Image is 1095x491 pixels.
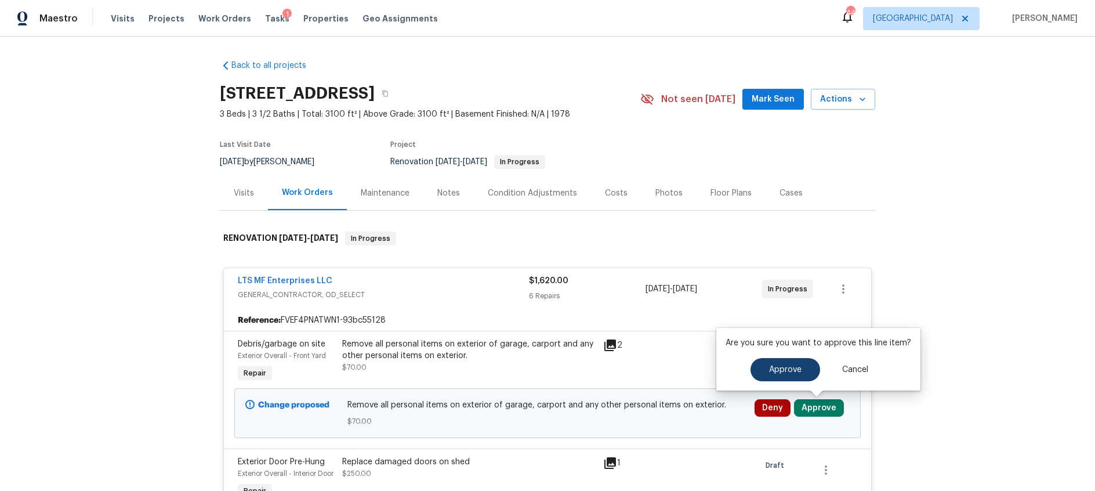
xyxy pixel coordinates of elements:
span: [PERSON_NAME] [1007,13,1078,24]
span: Renovation [390,158,545,166]
span: - [646,283,697,295]
span: Maestro [39,13,78,24]
span: - [279,234,338,242]
a: LTS MF Enterprises LLC [238,277,332,285]
span: [DATE] [436,158,460,166]
div: Cases [779,187,803,199]
span: [DATE] [279,234,307,242]
span: GENERAL_CONTRACTOR, OD_SELECT [238,289,529,301]
span: Properties [303,13,349,24]
span: Mark Seen [752,92,795,107]
div: Condition Adjustments [488,187,577,199]
div: 1 [603,456,648,470]
div: RENOVATION [DATE]-[DATE]In Progress [220,220,875,257]
span: Visits [111,13,135,24]
div: 1 [282,9,292,20]
span: [GEOGRAPHIC_DATA] [873,13,953,24]
span: $70.00 [342,364,367,371]
span: Exterior Door Pre-Hung [238,458,325,466]
span: $250.00 [342,470,371,477]
span: - [436,158,487,166]
span: Draft [766,460,789,471]
span: In Progress [346,233,395,244]
span: Actions [820,92,866,107]
button: Copy Address [375,83,396,104]
p: Are you sure you want to approve this line item? [726,337,911,349]
button: Deny [755,399,791,417]
span: Cancel [842,366,868,374]
button: Actions [811,89,875,110]
a: Back to all projects [220,60,331,71]
span: [DATE] [646,285,670,293]
span: $1,620.00 [529,277,568,285]
div: Work Orders [282,187,333,198]
div: Photos [655,187,683,199]
div: Visits [234,187,254,199]
span: Geo Assignments [362,13,438,24]
span: Approve [769,366,802,374]
div: Floor Plans [710,187,752,199]
b: Reference: [238,315,281,326]
div: FVEF4PNATWN1-93bc55128 [224,310,871,331]
span: Exterior Overall - Front Yard [238,352,326,359]
div: 44 [846,7,854,19]
div: Costs [605,187,628,199]
span: $70.00 [347,416,748,427]
div: 2 [603,338,648,352]
div: Notes [437,187,460,199]
h2: [STREET_ADDRESS] [220,88,375,99]
span: 3 Beds | 3 1/2 Baths | Total: 3100 ft² | Above Grade: 3100 ft² | Basement Finished: N/A | 1978 [220,109,640,120]
span: Repair [239,367,271,379]
button: Approve [794,399,844,417]
span: Not seen [DATE] [661,93,735,105]
b: Change proposed [258,401,329,409]
button: Mark Seen [742,89,804,110]
span: [DATE] [310,234,338,242]
span: Last Visit Date [220,141,271,148]
span: Work Orders [198,13,251,24]
button: Cancel [824,358,887,381]
span: Tasks [265,15,289,23]
span: In Progress [768,283,812,295]
span: [DATE] [463,158,487,166]
span: [DATE] [220,158,244,166]
span: In Progress [495,158,544,165]
span: Remove all personal items on exterior of garage, carport and any other personal items on exterior. [347,399,748,411]
h6: RENOVATION [223,232,338,245]
div: 6 Repairs [529,290,646,302]
div: by [PERSON_NAME] [220,155,328,169]
div: Maintenance [361,187,409,199]
div: Replace damaged doors on shed [342,456,596,468]
span: Projects [148,13,184,24]
button: Approve [750,358,820,381]
span: Debris/garbage on site [238,340,325,348]
span: [DATE] [673,285,697,293]
span: Exterior Overall - Interior Door [238,470,333,477]
div: Remove all personal items on exterior of garage, carport and any other personal items on exterior. [342,338,596,362]
span: Project [390,141,416,148]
